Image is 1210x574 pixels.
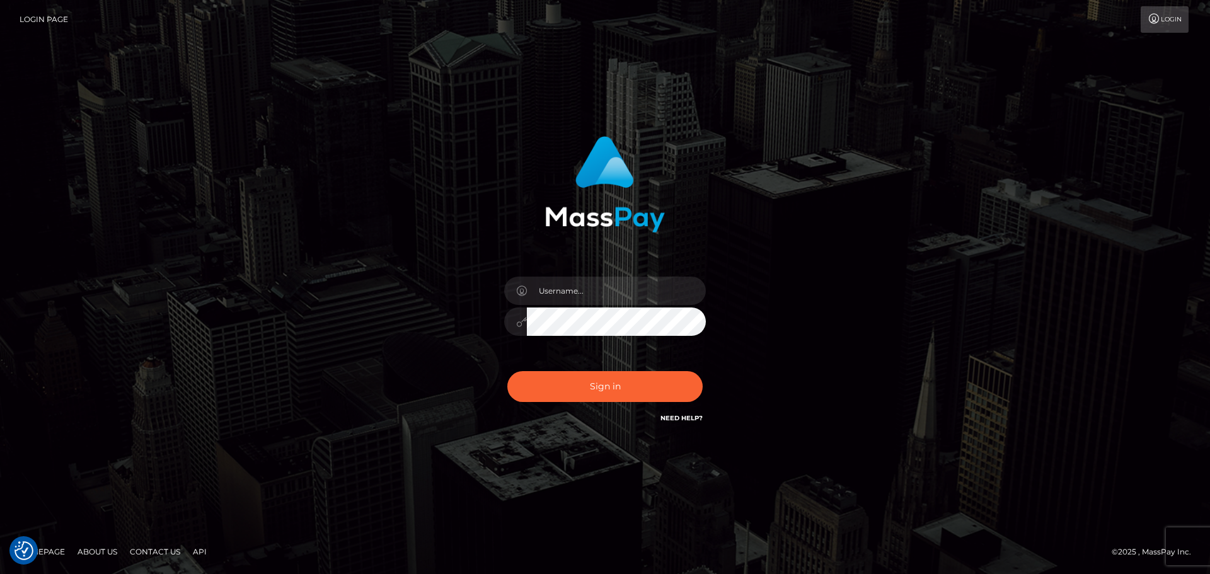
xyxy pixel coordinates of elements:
[1141,6,1189,33] a: Login
[125,542,185,561] a: Contact Us
[72,542,122,561] a: About Us
[20,6,68,33] a: Login Page
[527,277,706,305] input: Username...
[660,414,703,422] a: Need Help?
[188,542,212,561] a: API
[14,541,33,560] img: Revisit consent button
[14,541,33,560] button: Consent Preferences
[1112,545,1201,559] div: © 2025 , MassPay Inc.
[14,542,70,561] a: Homepage
[545,136,665,232] img: MassPay Login
[507,371,703,402] button: Sign in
